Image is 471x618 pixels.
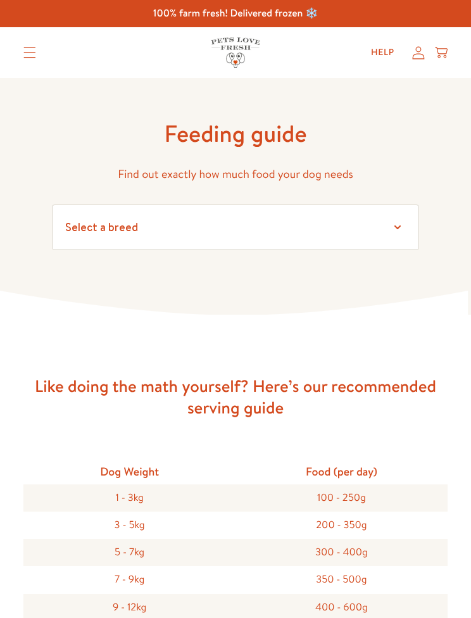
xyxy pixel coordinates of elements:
div: 300 - 400g [235,539,448,566]
p: Find out exactly how much food your dog needs [52,165,419,184]
div: Dog Weight [23,459,235,484]
a: Help [361,40,405,65]
div: 3 - 5kg [23,512,235,539]
div: 350 - 500g [235,566,448,593]
div: 200 - 350g [235,512,448,539]
summary: Translation missing: en.sections.header.menu [13,37,46,68]
iframe: Gorgias live chat messenger [414,565,458,605]
img: Pets Love Fresh [211,37,260,67]
div: 5 - 7kg [23,539,235,566]
h1: Feeding guide [52,118,419,149]
div: 1 - 3kg [23,484,235,512]
div: 7 - 9kg [23,566,235,593]
h3: Like doing the math yourself? Here’s our recommended serving guide [33,375,438,419]
div: 100 - 250g [235,484,448,512]
div: Food (per day) [235,459,448,484]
